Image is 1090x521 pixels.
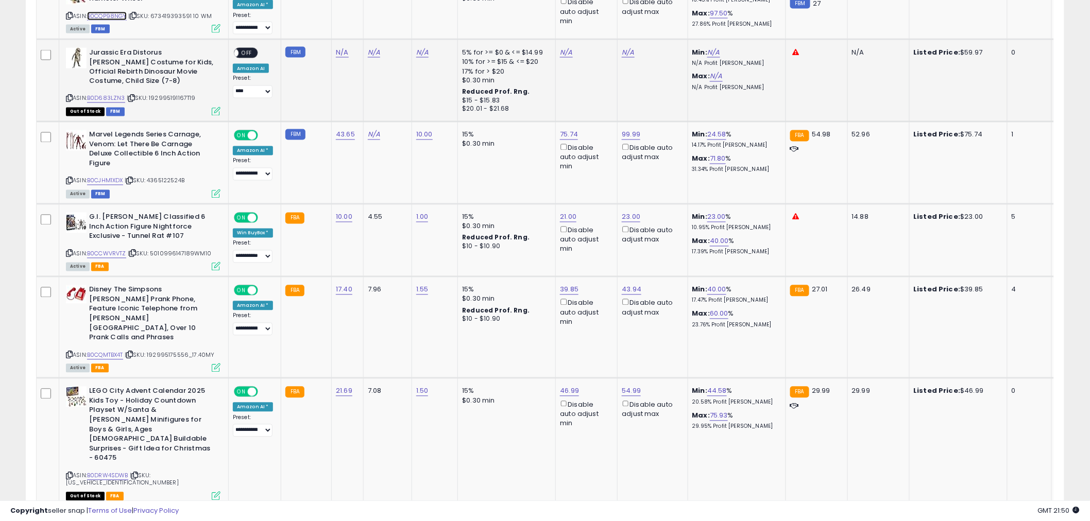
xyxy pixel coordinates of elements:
small: FBA [285,285,304,297]
p: 20.58% Profit [PERSON_NAME] [692,399,778,406]
div: Amazon AI * [233,301,273,310]
span: OFF [239,49,255,58]
small: FBA [285,387,304,398]
b: Listed Price: [914,386,961,396]
b: Listed Price: [914,212,961,222]
div: Win BuyBox * [233,229,273,238]
a: 21.00 [560,212,576,222]
div: $39.85 [914,285,999,294]
div: $46.99 [914,387,999,396]
span: OFF [257,131,273,140]
div: Amazon AI * [233,403,273,412]
div: % [692,309,778,328]
div: Disable auto adjust max [622,399,679,419]
a: 1.50 [416,386,429,396]
span: ON [235,388,248,396]
span: 54.98 [812,130,831,140]
span: 29.99 [812,386,830,396]
div: 52.96 [852,130,901,140]
div: 4 [1012,285,1044,294]
div: 1 [1012,130,1044,140]
b: Min: [692,47,708,57]
div: Amazon AI * [233,146,273,155]
div: % [692,285,778,304]
small: FBA [790,387,809,398]
span: OFF [257,286,273,295]
span: All listings currently available for purchase on Amazon [66,364,90,373]
span: 2025-10-15 21:50 GMT [1038,506,1080,515]
div: ASIN: [66,213,220,270]
div: Disable auto adjust min [560,142,609,171]
div: $59.97 [914,48,999,57]
div: 15% [462,387,548,396]
div: Disable auto adjust min [560,297,609,326]
span: FBM [91,25,110,33]
div: $0.30 min [462,396,548,406]
div: $10 - $10.90 [462,242,548,251]
div: % [692,387,778,406]
span: | SKU: 192995191167T19 [127,94,196,102]
b: Reduced Prof. Rng. [462,233,530,242]
small: FBA [790,130,809,142]
a: 46.99 [560,386,579,396]
p: 14.17% Profit [PERSON_NAME] [692,142,778,149]
a: 43.94 [622,285,641,295]
a: 10.00 [336,212,352,222]
img: 518GPdHfYDL._SL40_.jpg [66,213,87,233]
span: OFF [257,214,273,222]
div: 26.49 [852,285,901,294]
span: | SKU: 673419393591 10 WM [128,12,212,20]
a: N/A [560,47,572,58]
small: FBM [285,129,305,140]
div: 4.55 [368,213,404,222]
b: Max: [692,154,710,164]
a: B0CCWVRVTZ [87,250,126,258]
div: 0 [1012,387,1044,396]
p: N/A Profit [PERSON_NAME] [692,84,778,92]
a: 75.93 [710,411,728,421]
div: Disable auto adjust min [560,399,609,428]
div: 10% for >= $15 & <= $20 [462,57,548,66]
div: 15% [462,130,548,140]
span: | SKU: [US_VEHICLE_IDENTIFICATION_NUMBER] [66,472,179,487]
b: Max: [692,236,710,246]
span: FBM [106,108,125,116]
a: 43.65 [336,130,355,140]
b: G.I. [PERSON_NAME] Classified 6 Inch Action Figure Nightforce Exclusive - Tunnel Rat #107 [89,213,214,244]
a: 1.55 [416,285,429,295]
a: 23.00 [622,212,640,222]
a: N/A [416,47,429,58]
b: Min: [692,130,708,140]
div: $23.00 [914,213,999,222]
div: % [692,154,778,173]
p: 27.86% Profit [PERSON_NAME] [692,21,778,28]
div: Disable auto adjust max [622,297,679,317]
a: 23.00 [707,212,726,222]
a: B0CQP98NGY [87,12,127,21]
small: FBA [790,285,809,297]
a: 40.00 [710,236,729,247]
span: 27.01 [812,285,828,294]
div: $75.74 [914,130,999,140]
a: 17.40 [336,285,352,295]
span: All listings currently available for purchase on Amazon [66,263,90,271]
p: 17.39% Profit [PERSON_NAME] [692,249,778,256]
span: FBM [91,190,110,199]
b: LEGO City Advent Calendar 2025 Kids Toy - Holiday Countdown Playset W/Santa & [PERSON_NAME] Minif... [89,387,214,466]
span: FBA [91,263,109,271]
a: B0D683LZN3 [87,94,125,103]
p: 10.95% Profit [PERSON_NAME] [692,224,778,232]
a: 99.99 [622,130,640,140]
small: FBA [285,213,304,224]
span: All listings currently available for purchase on Amazon [66,190,90,199]
div: $15 - $15.83 [462,97,548,106]
a: 24.58 [707,130,726,140]
div: Preset: [233,12,273,35]
a: 60.00 [710,309,728,319]
span: | SKU: 5010996147189WM10 [128,250,211,258]
div: seller snap | | [10,506,179,516]
span: | SKU: 192995175556_17.40MY [125,351,215,359]
span: ON [235,286,248,295]
b: Max: [692,72,710,81]
img: 411hkHxUuHL._SL40_.jpg [66,285,87,304]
